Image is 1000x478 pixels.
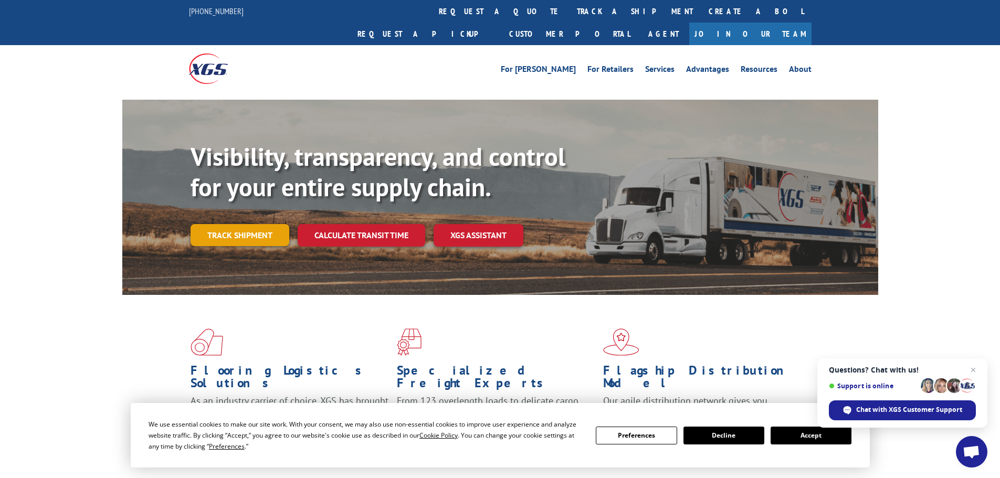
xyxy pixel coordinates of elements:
a: XGS ASSISTANT [434,224,523,247]
span: Cookie Policy [419,431,458,440]
a: For Retailers [587,65,634,77]
span: Questions? Chat with us! [829,366,976,374]
img: xgs-icon-focused-on-flooring-red [397,328,422,356]
p: From 123 overlength loads to delicate cargo, our experienced staff knows the best way to move you... [397,395,595,441]
a: Join Our Team [689,23,812,45]
img: xgs-icon-flagship-distribution-model-red [603,328,639,356]
a: Open chat [956,436,987,468]
a: About [789,65,812,77]
a: Customer Portal [501,23,638,45]
span: As an industry carrier of choice, XGS has brought innovation and dedication to flooring logistics... [191,395,388,432]
a: Calculate transit time [298,224,425,247]
b: Visibility, transparency, and control for your entire supply chain. [191,140,565,203]
span: Chat with XGS Customer Support [856,405,962,415]
a: Track shipment [191,224,289,246]
a: Resources [741,65,777,77]
div: Cookie Consent Prompt [131,403,870,468]
span: Preferences [209,442,245,451]
h1: Flooring Logistics Solutions [191,364,389,395]
button: Preferences [596,427,677,444]
img: xgs-icon-total-supply-chain-intelligence-red [191,328,223,356]
button: Accept [771,427,851,444]
a: Services [645,65,675,77]
span: Chat with XGS Customer Support [829,400,976,420]
div: We use essential cookies to make our site work. With your consent, we may also use non-essential ... [149,419,583,452]
h1: Specialized Freight Experts [397,364,595,395]
button: Decline [683,427,764,444]
h1: Flagship Distribution Model [603,364,802,395]
span: Our agile distribution network gives you nationwide inventory management on demand. [603,395,796,419]
a: Advantages [686,65,729,77]
a: For [PERSON_NAME] [501,65,576,77]
a: Request a pickup [350,23,501,45]
a: Agent [638,23,689,45]
a: [PHONE_NUMBER] [189,6,244,16]
span: Support is online [829,382,917,390]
